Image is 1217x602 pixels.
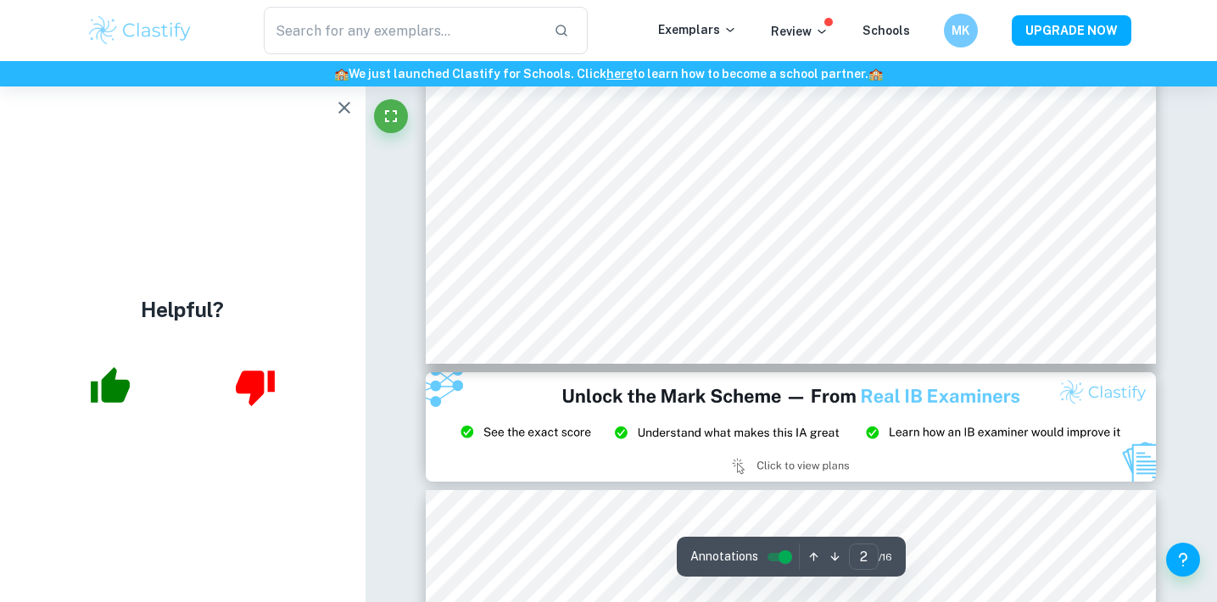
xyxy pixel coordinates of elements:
[690,548,758,566] span: Annotations
[374,99,408,133] button: Fullscreen
[951,21,970,40] h6: MK
[1166,543,1200,577] button: Help and Feedback
[264,7,541,54] input: Search for any exemplars...
[1012,15,1131,46] button: UPGRADE NOW
[87,14,194,47] img: Clastify logo
[944,14,978,47] button: MK
[863,24,910,37] a: Schools
[868,67,883,81] span: 🏫
[426,372,1156,482] img: Ad
[141,294,224,325] h4: Helpful?
[606,67,633,81] a: here
[3,64,1214,83] h6: We just launched Clastify for Schools. Click to learn how to become a school partner.
[771,22,829,41] p: Review
[658,20,737,39] p: Exemplars
[879,549,892,565] span: / 16
[334,67,349,81] span: 🏫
